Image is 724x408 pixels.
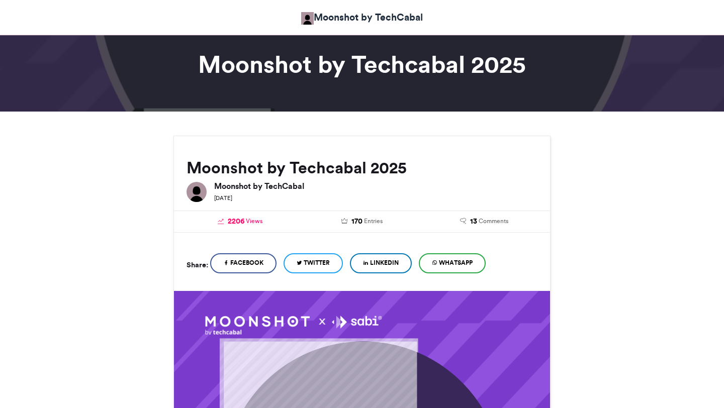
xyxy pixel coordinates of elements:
span: 13 [470,216,477,227]
a: WhatsApp [419,253,486,273]
span: 170 [351,216,363,227]
img: Moonshot by TechCabal [301,12,314,25]
span: LinkedIn [370,258,399,267]
a: LinkedIn [350,253,412,273]
span: Comments [479,217,508,226]
small: [DATE] [214,194,232,201]
img: 1758644554.097-6a393746cea8df337a0c7de2b556cf9f02f16574.png [205,316,382,336]
a: 2206 Views [187,216,294,227]
img: Moonshot by TechCabal [187,182,207,202]
span: Facebook [230,258,263,267]
h2: Moonshot by Techcabal 2025 [187,159,537,177]
h1: Moonshot by Techcabal 2025 [83,52,641,76]
a: 170 Entries [309,216,416,227]
span: WhatsApp [439,258,473,267]
span: Entries [364,217,383,226]
a: 13 Comments [430,216,537,227]
a: Facebook [210,253,277,273]
span: 2206 [228,216,244,227]
span: Views [246,217,262,226]
h5: Share: [187,258,208,271]
a: Twitter [284,253,343,273]
a: Moonshot by TechCabal [301,10,423,25]
span: Twitter [304,258,330,267]
h6: Moonshot by TechCabal [214,182,537,190]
